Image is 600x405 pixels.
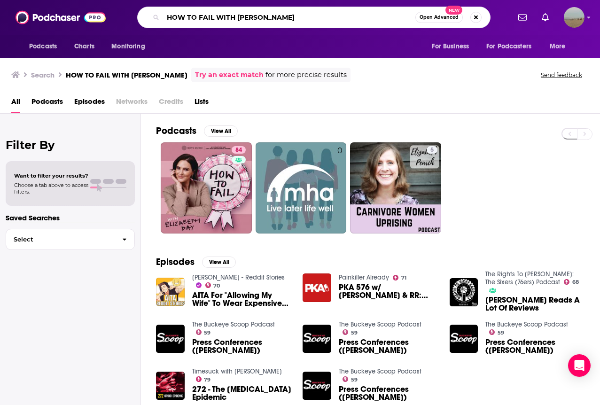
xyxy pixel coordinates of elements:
[339,338,438,354] span: Press Conferences ([PERSON_NAME])
[514,9,530,25] a: Show notifications dropdown
[339,338,438,354] a: Press Conferences (Baron Browning)
[415,12,463,23] button: Open AdvancedNew
[192,367,282,375] a: Timesuck with Dan Cummins
[204,125,238,137] button: View All
[450,325,478,353] img: Press Conferences (Baron Browning)
[450,278,478,307] img: Spike Reads A Lot Of Reviews
[445,6,462,15] span: New
[31,94,63,113] a: Podcasts
[480,38,545,55] button: open menu
[432,40,469,53] span: For Business
[430,146,434,155] span: 5
[204,378,210,382] span: 79
[74,94,105,113] a: Episodes
[213,284,220,288] span: 70
[339,320,421,328] a: The Buckeye Scoop Podcast
[564,279,579,285] a: 68
[66,70,187,79] h3: HOW TO FAIL WITH [PERSON_NAME]
[6,229,135,250] button: Select
[192,385,292,401] span: 272 - The [MEDICAL_DATA] Epidemic
[485,338,585,354] a: Press Conferences (Baron Browning)
[23,38,69,55] button: open menu
[485,320,568,328] a: The Buckeye Scoop Podcast
[192,273,285,281] a: Mark Narrations - Reddit Stories
[538,9,553,25] a: Show notifications dropdown
[116,94,148,113] span: Networks
[498,331,504,335] span: 59
[572,280,579,284] span: 68
[393,275,406,280] a: 71
[543,38,577,55] button: open menu
[538,71,585,79] button: Send feedback
[196,376,211,382] a: 79
[192,320,275,328] a: The Buckeye Scoop Podcast
[6,138,135,152] h2: Filter By
[163,10,415,25] input: Search podcasts, credits, & more...
[156,125,196,137] h2: Podcasts
[339,283,438,299] span: PKA 576 w/ [PERSON_NAME] & RR: Bumble BFF, [PERSON_NAME] Saves Man’s Life, Doomsday Glacier
[351,331,358,335] span: 59
[339,273,389,281] a: Painkiller Already
[192,338,292,354] a: Press Conferences (Baron Browning)
[351,378,358,382] span: 59
[485,296,585,312] span: [PERSON_NAME] Reads A Lot Of Reviews
[156,125,238,137] a: PodcastsView All
[16,8,106,26] img: Podchaser - Follow, Share and Rate Podcasts
[550,40,566,53] span: More
[401,276,406,280] span: 71
[156,256,236,268] a: EpisodesView All
[159,94,183,113] span: Credits
[485,338,585,354] span: Press Conferences ([PERSON_NAME])
[485,296,585,312] a: Spike Reads A Lot Of Reviews
[195,94,209,113] a: Lists
[256,142,347,234] a: 0
[235,146,242,155] span: 84
[11,94,20,113] a: All
[486,40,531,53] span: For Podcasters
[137,7,491,28] div: Search podcasts, credits, & more...
[29,40,57,53] span: Podcasts
[156,256,195,268] h2: Episodes
[339,385,438,401] span: Press Conferences ([PERSON_NAME])
[205,282,220,288] a: 70
[68,38,100,55] a: Charts
[156,372,185,400] img: 272 - The Opioid Epidemic
[564,7,584,28] span: Logged in as shenderson
[6,213,135,222] p: Saved Searches
[196,329,211,335] a: 59
[156,278,185,306] img: AITA For "Allowing My Wife" To Wear Expensive Jewelry And Embarrassing My BIL r/Relationships
[14,182,88,195] span: Choose a tab above to access filters.
[568,354,591,377] div: Open Intercom Messenger
[339,283,438,299] a: PKA 576 w/ Tavarish & RR: Bumble BFF, Woody Saves Man’s Life, Doomsday Glacier
[427,146,437,154] a: 5
[343,376,358,382] a: 59
[31,70,55,79] h3: Search
[303,273,331,302] img: PKA 576 w/ Tavarish & RR: Bumble BFF, Woody Saves Man’s Life, Doomsday Glacier
[14,172,88,179] span: Want to filter your results?
[111,40,145,53] span: Monitoring
[564,7,584,28] img: User Profile
[204,331,210,335] span: 59
[420,15,459,20] span: Open Advanced
[339,367,421,375] a: The Buckeye Scoop Podcast
[192,338,292,354] span: Press Conferences ([PERSON_NAME])
[303,372,331,400] a: Press Conferences (Marvin Harrison Jr.)
[564,7,584,28] button: Show profile menu
[303,325,331,353] img: Press Conferences (Baron Browning)
[192,291,292,307] a: AITA For "Allowing My Wife" To Wear Expensive Jewelry And Embarrassing My BIL r/Relationships
[337,146,343,230] div: 0
[156,325,185,353] a: Press Conferences (Baron Browning)
[74,40,94,53] span: Charts
[195,70,264,80] a: Try an exact match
